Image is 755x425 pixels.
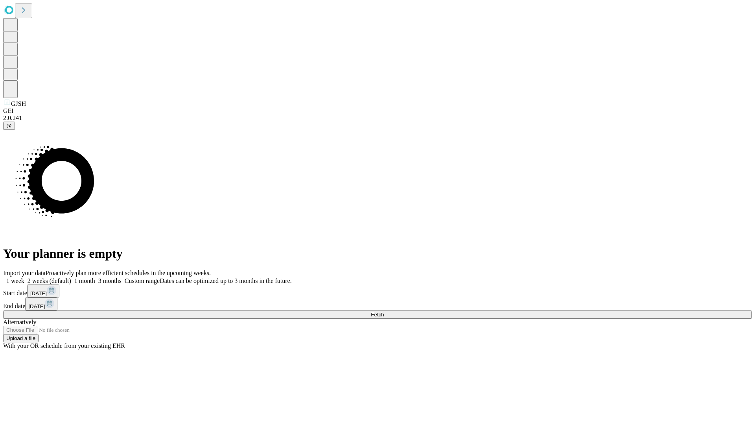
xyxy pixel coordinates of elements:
span: @ [6,123,12,129]
span: [DATE] [28,303,45,309]
span: 1 week [6,277,24,284]
button: [DATE] [25,297,57,310]
div: Start date [3,285,752,297]
span: Alternatively [3,319,36,325]
span: Dates can be optimized up to 3 months in the future. [160,277,291,284]
div: End date [3,297,752,310]
span: 1 month [74,277,95,284]
span: Custom range [125,277,160,284]
button: [DATE] [27,285,59,297]
span: GJSH [11,100,26,107]
div: GEI [3,107,752,115]
button: Fetch [3,310,752,319]
button: Upload a file [3,334,39,342]
span: 2 weeks (default) [28,277,71,284]
span: Import your data [3,270,46,276]
button: @ [3,122,15,130]
span: Fetch [371,312,384,318]
span: 3 months [98,277,122,284]
h1: Your planner is empty [3,246,752,261]
span: [DATE] [30,290,47,296]
span: With your OR schedule from your existing EHR [3,342,125,349]
span: Proactively plan more efficient schedules in the upcoming weeks. [46,270,211,276]
div: 2.0.241 [3,115,752,122]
